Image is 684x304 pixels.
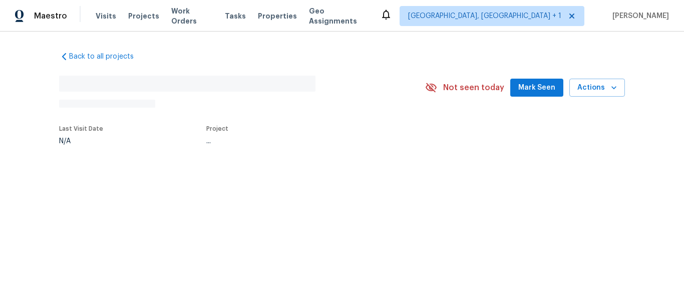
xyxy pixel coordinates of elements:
span: Properties [258,11,297,21]
span: [GEOGRAPHIC_DATA], [GEOGRAPHIC_DATA] + 1 [408,11,561,21]
div: N/A [59,138,103,145]
button: Mark Seen [510,79,563,97]
span: Mark Seen [518,82,555,94]
span: Tasks [225,13,246,20]
button: Actions [569,79,625,97]
div: ... [206,138,399,145]
span: Actions [577,82,617,94]
span: Projects [128,11,159,21]
span: Last Visit Date [59,126,103,132]
span: Work Orders [171,6,213,26]
span: Maestro [34,11,67,21]
span: Not seen today [443,83,504,93]
span: Visits [96,11,116,21]
span: Project [206,126,228,132]
span: Geo Assignments [309,6,368,26]
span: [PERSON_NAME] [608,11,669,21]
a: Back to all projects [59,52,155,62]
